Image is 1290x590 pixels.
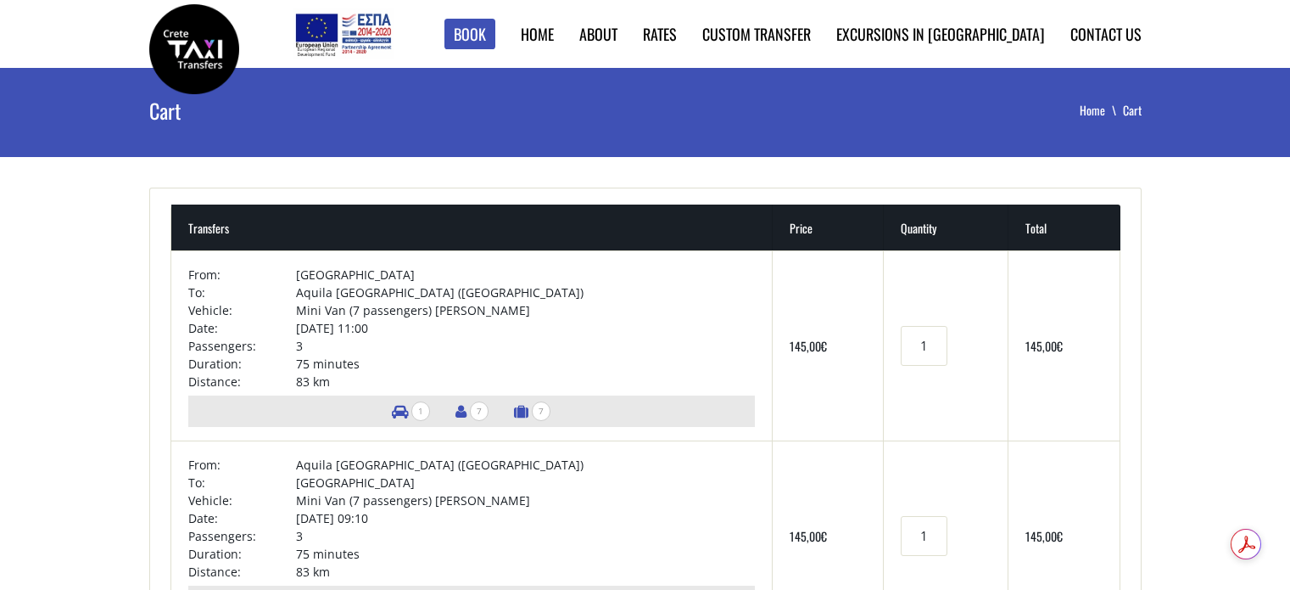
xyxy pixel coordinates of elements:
td: 75 minutes [296,545,755,563]
td: Date: [188,319,297,337]
input: Transfers quantity [901,326,947,366]
th: Total [1008,205,1120,250]
td: From: [188,266,297,284]
td: [GEOGRAPHIC_DATA] [296,266,755,284]
td: [DATE] 09:10 [296,509,755,527]
td: 83 km [296,563,755,581]
td: Passengers: [188,527,297,545]
td: To: [188,474,297,492]
td: [DATE] 11:00 [296,319,755,337]
th: Quantity [884,205,1008,250]
a: Home [1080,101,1123,119]
td: Distance: [188,563,297,581]
h1: Cart [149,68,483,153]
td: Duration: [188,545,297,563]
bdi: 145,00 [1025,337,1063,355]
bdi: 145,00 [790,527,827,545]
th: Price [773,205,884,250]
td: Distance: [188,373,297,391]
td: From: [188,456,297,474]
td: Mini Van (7 passengers) [PERSON_NAME] [296,301,755,319]
img: Crete Taxi Transfers | Crete Taxi Transfers Cart | Crete Taxi Transfers [149,4,239,94]
span: € [1057,527,1063,545]
bdi: 145,00 [790,337,827,355]
a: Contact us [1070,23,1142,45]
span: 7 [532,402,550,421]
td: 3 [296,527,755,545]
span: 1 [411,402,430,421]
span: € [821,527,827,545]
td: [GEOGRAPHIC_DATA] [296,474,755,492]
span: € [1057,337,1063,355]
a: Book [444,19,495,50]
a: Excursions in [GEOGRAPHIC_DATA] [836,23,1045,45]
td: Vehicle: [188,301,297,319]
a: Crete Taxi Transfers | Crete Taxi Transfers Cart | Crete Taxi Transfers [149,38,239,56]
a: Home [521,23,554,45]
a: Rates [643,23,677,45]
td: To: [188,284,297,301]
td: Aquila [GEOGRAPHIC_DATA] ([GEOGRAPHIC_DATA]) [296,456,755,474]
a: About [579,23,617,45]
td: 3 [296,337,755,355]
bdi: 145,00 [1025,527,1063,545]
td: 75 minutes [296,355,755,373]
td: Date: [188,509,297,527]
li: Number of passengers [447,396,497,427]
td: Aquila [GEOGRAPHIC_DATA] ([GEOGRAPHIC_DATA]) [296,284,755,301]
li: Number of vehicles [383,396,438,427]
td: Vehicle: [188,492,297,509]
img: e-bannersEUERDF180X90.jpg [293,8,394,59]
td: 83 km [296,373,755,391]
li: Cart [1123,102,1142,119]
span: € [821,337,827,355]
td: Duration: [188,355,297,373]
td: Passengers: [188,337,297,355]
td: Mini Van (7 passengers) [PERSON_NAME] [296,492,755,509]
input: Transfers quantity [901,516,947,556]
span: 7 [470,402,489,421]
a: Custom Transfer [702,23,811,45]
th: Transfers [171,205,773,250]
li: Number of luggage items [505,396,559,427]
